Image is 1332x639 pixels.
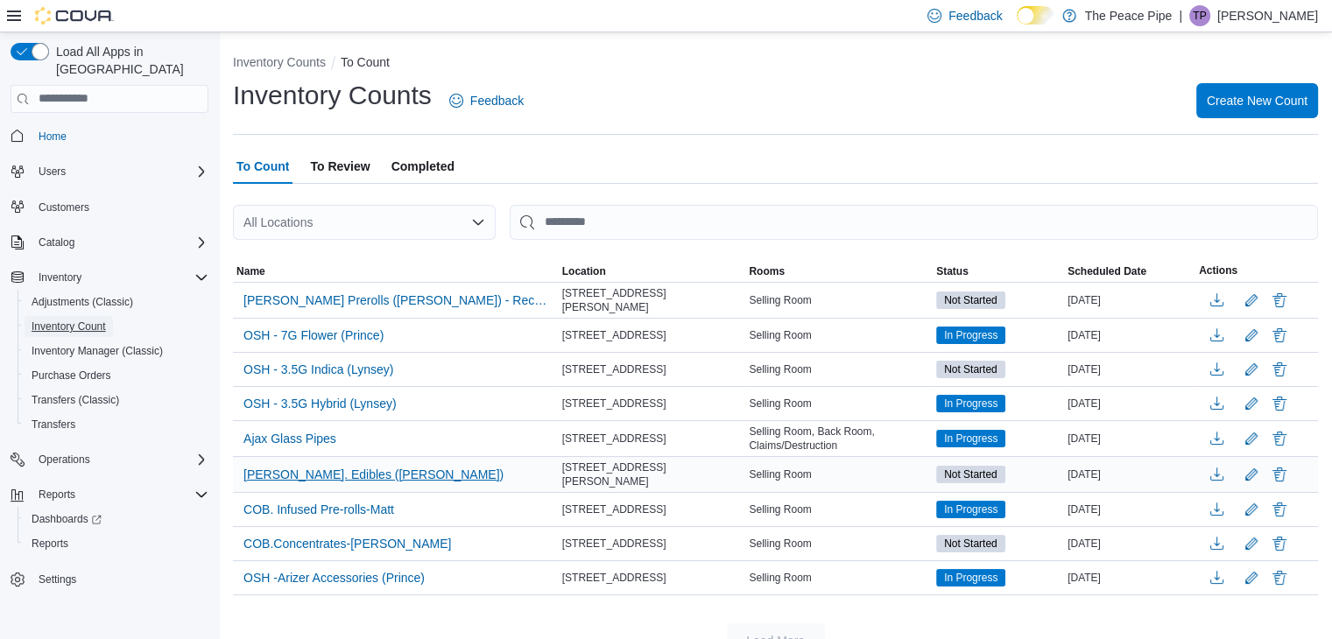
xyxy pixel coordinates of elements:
[25,390,126,411] a: Transfers (Classic)
[1064,359,1195,380] div: [DATE]
[32,344,163,358] span: Inventory Manager (Classic)
[18,363,215,388] button: Purchase Orders
[39,165,66,179] span: Users
[1064,290,1195,311] div: [DATE]
[32,197,96,218] a: Customers
[310,149,370,184] span: To Review
[745,499,933,520] div: Selling Room
[948,7,1002,25] span: Feedback
[933,261,1064,282] button: Status
[236,461,511,488] button: [PERSON_NAME]. Edibles ([PERSON_NAME])
[936,395,1005,412] span: In Progress
[236,530,458,557] button: COB.Concentrates-[PERSON_NAME]
[471,215,485,229] button: Open list of options
[559,261,746,282] button: Location
[562,362,666,376] span: [STREET_ADDRESS]
[39,235,74,249] span: Catalog
[341,55,390,69] button: To Count
[1193,5,1206,26] span: TP
[749,264,785,278] span: Rooms
[32,418,75,432] span: Transfers
[243,395,397,412] span: OSH - 3.5G Hybrid (Lynsey)
[39,572,76,586] span: Settings
[936,535,1005,552] span: Not Started
[35,7,114,25] img: Cova
[25,341,170,362] a: Inventory Manager (Classic)
[1085,5,1173,26] p: The Peace Pipe
[1064,567,1195,588] div: [DATE]
[18,314,215,339] button: Inventory Count
[39,200,89,214] span: Customers
[236,425,343,452] button: Ajax Glass Pipes
[25,509,109,530] a: Dashboards
[18,531,215,556] button: Reports
[1241,530,1262,557] button: Edit count details
[233,55,326,69] button: Inventory Counts
[745,261,933,282] button: Rooms
[18,290,215,314] button: Adjustments (Classic)
[25,390,208,411] span: Transfers (Classic)
[4,265,215,290] button: Inventory
[236,496,401,523] button: COB. Infused Pre-rolls-Matt
[25,291,208,312] span: Adjustments (Classic)
[936,569,1005,586] span: In Progress
[562,432,666,446] span: [STREET_ADDRESS]
[25,533,75,554] a: Reports
[1207,92,1307,109] span: Create New Count
[1269,499,1290,520] button: Delete
[236,149,289,184] span: To Count
[25,316,113,337] a: Inventory Count
[745,290,933,311] div: Selling Room
[1196,83,1318,118] button: Create New Count
[1269,428,1290,449] button: Delete
[236,322,391,348] button: OSH - 7G Flower (Prince)
[4,482,215,507] button: Reports
[25,291,140,312] a: Adjustments (Classic)
[18,339,215,363] button: Inventory Manager (Classic)
[32,232,81,253] button: Catalog
[25,533,208,554] span: Reports
[1241,496,1262,523] button: Edit count details
[39,488,75,502] span: Reports
[944,362,997,377] span: Not Started
[243,535,451,552] span: COB.Concentrates-[PERSON_NAME]
[243,327,384,344] span: OSH - 7G Flower (Prince)
[944,396,997,411] span: In Progress
[1068,264,1146,278] span: Scheduled Date
[562,460,743,488] span: [STREET_ADDRESS][PERSON_NAME]
[32,267,208,288] span: Inventory
[4,159,215,184] button: Users
[745,464,933,485] div: Selling Room
[1241,356,1262,383] button: Edit count details
[562,264,606,278] span: Location
[745,393,933,414] div: Selling Room
[1269,464,1290,485] button: Delete
[1064,533,1195,554] div: [DATE]
[936,501,1005,518] span: In Progress
[1269,533,1290,554] button: Delete
[391,149,455,184] span: Completed
[236,390,404,417] button: OSH - 3.5G Hybrid (Lynsey)
[32,449,208,470] span: Operations
[32,196,208,218] span: Customers
[4,566,215,592] button: Settings
[1269,290,1290,311] button: Delete
[1269,393,1290,414] button: Delete
[243,291,548,309] span: [PERSON_NAME] Prerolls ([PERSON_NAME]) - Recount
[32,569,83,590] a: Settings
[936,291,1005,309] span: Not Started
[562,328,666,342] span: [STREET_ADDRESS]
[944,327,997,343] span: In Progress
[25,316,208,337] span: Inventory Count
[233,261,559,282] button: Name
[745,533,933,554] div: Selling Room
[1017,6,1054,25] input: Dark Mode
[25,414,208,435] span: Transfers
[32,369,111,383] span: Purchase Orders
[32,232,208,253] span: Catalog
[1064,428,1195,449] div: [DATE]
[944,292,997,308] span: Not Started
[32,449,97,470] button: Operations
[1241,390,1262,417] button: Edit count details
